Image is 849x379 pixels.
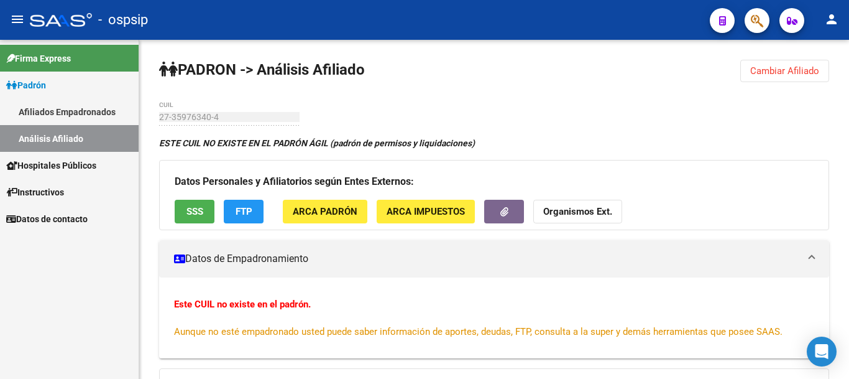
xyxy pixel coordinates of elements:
span: Firma Express [6,52,71,65]
span: - ospsip [98,6,148,34]
mat-icon: menu [10,12,25,27]
button: Cambiar Afiliado [740,60,829,82]
span: ARCA Impuestos [387,207,465,218]
strong: ESTE CUIL NO EXISTE EN EL PADRÓN ÁGIL (padrón de permisos y liquidaciones) [159,138,475,148]
button: Organismos Ext. [533,200,622,223]
span: Padrón [6,78,46,92]
button: FTP [224,200,264,223]
strong: Organismos Ext. [543,207,612,218]
span: Datos de contacto [6,212,88,226]
button: SSS [175,200,214,223]
span: Aunque no esté empadronado usted puede saber información de aportes, deudas, FTP, consulta a la s... [174,326,782,337]
mat-icon: person [824,12,839,27]
strong: Este CUIL no existe en el padrón. [174,299,311,310]
strong: PADRON -> Análisis Afiliado [159,61,365,78]
mat-expansion-panel-header: Datos de Empadronamiento [159,240,829,278]
span: ARCA Padrón [293,207,357,218]
div: Open Intercom Messenger [807,337,837,367]
mat-panel-title: Datos de Empadronamiento [174,252,799,266]
span: FTP [236,207,252,218]
button: ARCA Padrón [283,200,367,223]
h3: Datos Personales y Afiliatorios según Entes Externos: [175,173,814,190]
span: SSS [186,207,203,218]
button: ARCA Impuestos [377,200,475,223]
span: Cambiar Afiliado [750,65,819,77]
div: Datos de Empadronamiento [159,278,829,358]
span: Instructivos [6,185,64,199]
span: Hospitales Públicos [6,159,96,172]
